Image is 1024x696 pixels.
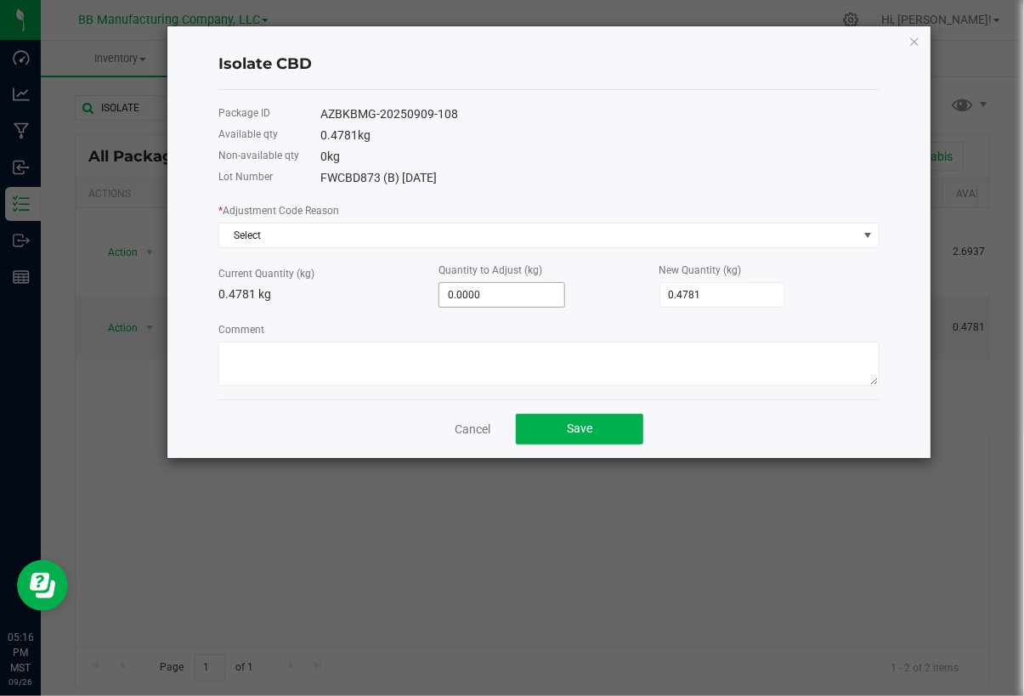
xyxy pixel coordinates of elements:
label: Lot Number [218,169,273,184]
input: 0 [660,283,785,307]
div: 0 [320,148,880,166]
p: 0.4781 kg [218,286,438,303]
label: Non-available qty [218,148,299,163]
label: Adjustment Code Reason [218,203,339,218]
h4: Isolate CBD [218,54,880,76]
button: Save [516,414,643,444]
div: AZBKBMG-20250909-108 [320,105,880,123]
label: Package ID [218,105,270,121]
a: Cancel [455,421,490,438]
input: 0 [439,283,564,307]
label: Quantity to Adjust (kg) [438,263,542,278]
span: Select [219,224,857,247]
div: FWCBD873 (B) [DATE] [320,169,880,187]
label: Comment [218,322,264,337]
label: Available qty [218,127,278,142]
label: Current Quantity (kg) [218,266,314,281]
span: kg [358,128,371,142]
span: Save [567,422,592,435]
div: 0.4781 [320,127,880,144]
span: kg [327,150,340,163]
label: New Quantity (kg) [659,263,742,278]
iframe: Resource center [17,560,68,611]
